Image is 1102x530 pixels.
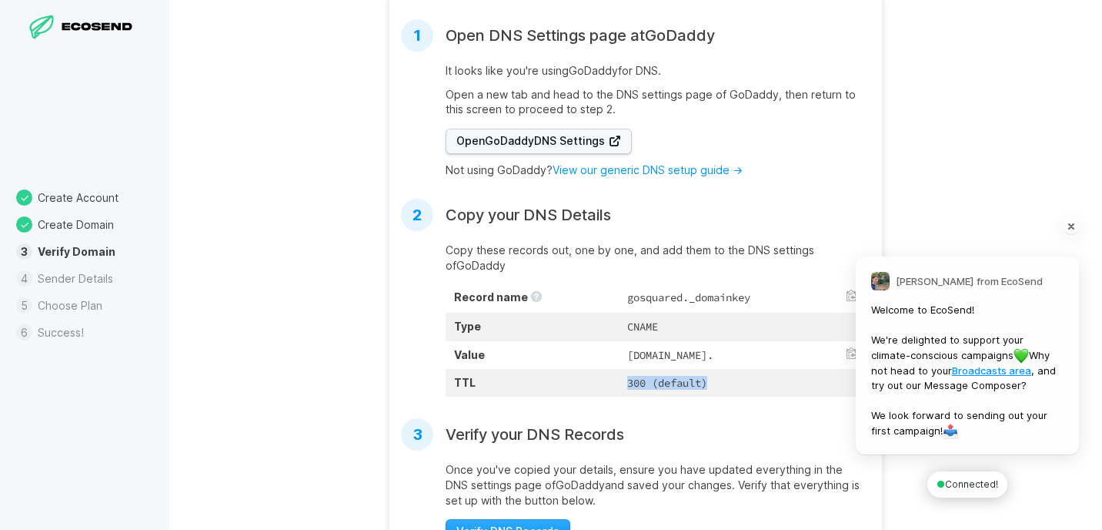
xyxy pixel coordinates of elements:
button: Dismiss [1064,219,1079,234]
h2: Copy your DNS Details [446,206,611,224]
img: :outbox_tray: [943,424,958,439]
th: Value [446,341,619,369]
p: Once you've copied your details, ensure you have updated everything in the DNS settings page of G... [446,462,867,508]
a: View our generic DNS setup guide → [553,163,743,176]
th: Record name [446,283,619,314]
span: Open GoDaddy DNS Settings [456,133,621,149]
p: Not using GoDaddy? [446,163,867,178]
td: [DOMAIN_NAME]. [619,341,867,369]
th: TTL [446,369,619,397]
a: Broadcasts area [952,364,1031,377]
td: CNAME [619,313,867,340]
h2: Verify your DNS Records [446,425,624,444]
th: Type [446,313,619,340]
h2: Open DNS Settings page at GoDaddy [446,26,715,45]
td: gosquared._domainkey [619,283,867,314]
img: :green_heart: [1014,348,1029,364]
p: It looks like you're using GoDaddy for DNS. [446,63,867,79]
p: Copy these records out, one by one, and add them to the DNS settings of GoDaddy [446,243,867,273]
img: 1195e982e72a785d59f4226a955bb1ffd77109ac0f55be0250f2195c72c3e9ce [871,272,890,290]
td: 300 (default) [619,369,867,397]
p: Open a new tab and head to the DNS settings page of GoDaddy , then return to this screen to proce... [446,87,867,117]
a: OpenGoDaddyDNS Settings [446,129,632,154]
span: Welcome to EcoSend! We're delighted to support your climate-conscious campaigns Why not head to y... [871,303,1064,439]
strong: [PERSON_NAME] from EcoSend [896,275,1043,287]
